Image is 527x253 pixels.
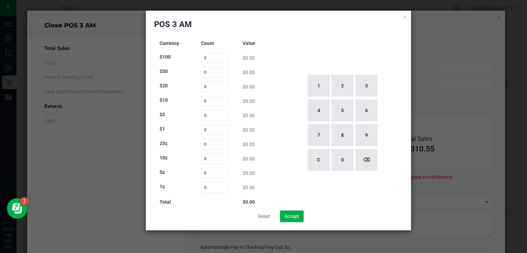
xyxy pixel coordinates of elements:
[160,125,165,133] label: $1
[201,139,229,149] input: Count
[243,142,255,147] span: $0.00
[243,84,255,89] span: $0.00
[355,75,377,97] button: 3
[331,124,353,146] button: 8
[243,41,270,46] h3: Value
[160,82,168,89] label: $20
[243,70,255,75] span: $0.00
[154,19,192,30] h2: POS 3 AM
[160,41,187,46] h3: Currency
[20,197,28,205] iframe: Resource center unread badge
[160,111,165,118] label: $5
[243,55,255,61] span: $0.00
[243,200,270,205] h3: $0.00
[331,149,353,171] button: 0
[201,82,229,92] input: Count
[160,68,168,75] label: $50
[160,97,168,104] label: $10
[355,149,377,171] button: ⌫
[201,53,229,63] input: Count
[308,124,330,146] button: 7
[201,41,229,46] h3: Count
[201,110,229,121] input: Count
[201,168,229,178] input: Count
[160,154,168,161] label: 10¢
[201,154,229,164] input: Count
[355,124,377,146] button: 9
[243,98,255,104] span: $0.00
[280,210,304,222] button: Accept
[243,185,255,190] span: $0.00
[308,99,330,121] button: 4
[201,96,229,106] input: Count
[160,169,165,176] label: 5¢
[160,200,187,205] h3: Total
[243,170,255,176] span: $0.00
[7,198,27,219] iframe: Resource center
[331,75,353,97] button: 2
[355,99,377,121] button: 6
[331,99,353,121] button: 5
[308,75,330,97] button: 1
[160,140,168,147] label: 25¢
[308,149,330,171] button: C
[243,156,255,161] span: $0.00
[243,113,255,118] span: $0.00
[243,127,255,133] span: $0.00
[254,210,274,222] button: Reset
[201,125,229,135] input: Count
[201,67,229,77] input: Count
[160,183,165,190] label: 1¢
[160,53,171,61] label: $100
[201,182,229,193] input: Count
